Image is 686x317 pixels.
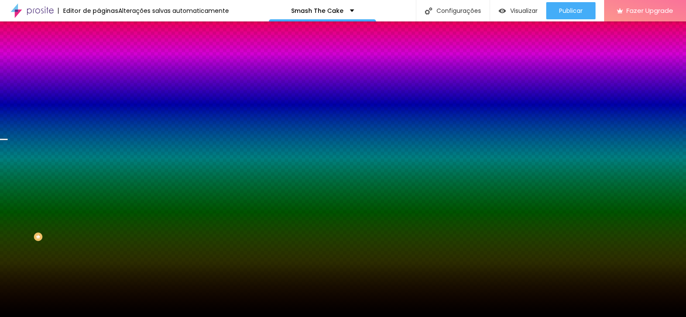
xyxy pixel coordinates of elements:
div: Editor de páginas [58,8,118,14]
div: Alterações salvas automaticamente [118,8,229,14]
span: Fazer Upgrade [626,7,673,14]
button: Visualizar [490,2,546,19]
img: view-1.svg [499,7,506,15]
span: Visualizar [510,7,538,14]
span: Publicar [559,7,583,14]
img: Icone [425,7,432,15]
p: Smash The Cake [291,8,343,14]
button: Publicar [546,2,596,19]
